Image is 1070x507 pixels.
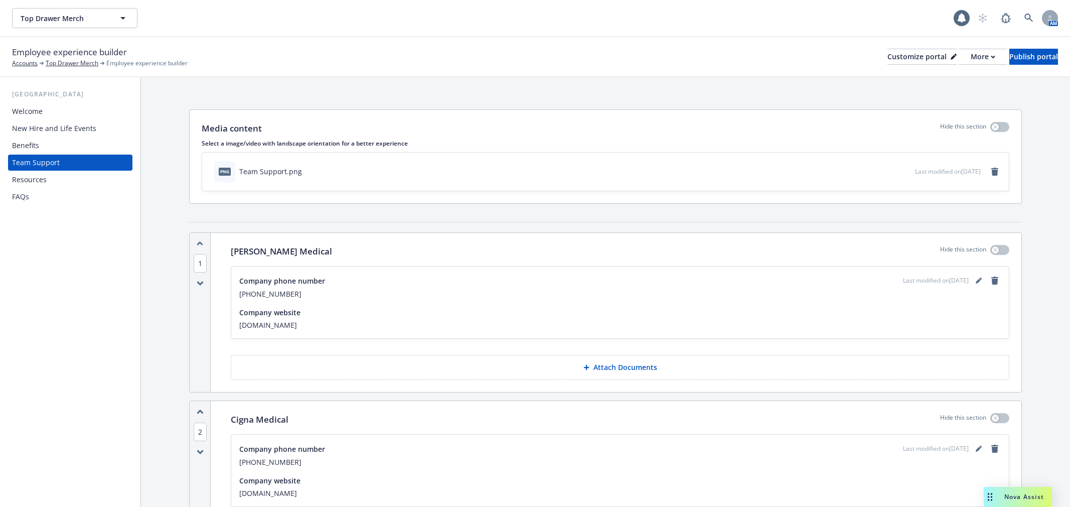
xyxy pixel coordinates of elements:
[989,166,1001,178] a: remove
[902,166,911,177] button: preview file
[12,8,137,28] button: Top Drawer Merch
[8,103,132,119] a: Welcome
[231,413,288,426] p: Cigna Medical
[231,355,1009,380] button: Attach Documents
[194,258,207,269] button: 1
[239,457,1001,467] span: [PHONE_NUMBER]
[989,275,1001,287] a: remove
[8,189,132,205] a: FAQs
[231,245,332,258] p: [PERSON_NAME] Medical
[996,8,1016,28] a: Report a Bug
[984,487,1052,507] button: Nova Assist
[21,13,107,24] span: Top Drawer Merch
[239,289,1001,299] span: [PHONE_NUMBER]
[12,172,47,188] div: Resources
[239,488,1001,498] span: [DOMAIN_NAME]
[194,427,207,437] button: 2
[239,475,300,486] span: Company website
[8,172,132,188] a: Resources
[887,49,957,64] div: Customize portal
[940,245,986,258] p: Hide this section
[239,444,325,454] span: Company phone number
[239,307,300,318] span: Company website
[940,122,986,135] p: Hide this section
[12,155,60,171] div: Team Support
[940,413,986,426] p: Hide this section
[1009,49,1058,64] div: Publish portal
[12,103,43,119] div: Welcome
[887,49,957,65] button: Customize portal
[915,167,981,176] span: Last modified on [DATE]
[971,49,995,64] div: More
[239,166,302,177] div: Team Support.png
[8,120,132,137] a: New Hire and Life Events
[903,276,969,285] span: Last modified on [DATE]
[12,120,96,137] div: New Hire and Life Events
[202,122,262,135] p: Media content
[1019,8,1039,28] a: Search
[593,362,657,372] p: Attach Documents
[12,59,38,68] a: Accounts
[194,423,207,441] span: 2
[8,89,132,99] div: [GEOGRAPHIC_DATA]
[984,487,996,507] div: Drag to move
[12,189,29,205] div: FAQs
[1004,492,1044,501] span: Nova Assist
[8,155,132,171] a: Team Support
[202,139,1009,148] p: Select a image/video with landscape orientation for a better experience
[8,138,132,154] a: Benefits
[886,166,894,177] button: download file
[973,275,985,287] a: editPencil
[903,444,969,453] span: Last modified on [DATE]
[973,8,993,28] a: Start snowing
[239,320,1001,330] span: [DOMAIN_NAME]
[12,46,127,59] span: Employee experience builder
[973,443,985,455] a: editPencil
[959,49,1007,65] button: More
[12,138,39,154] div: Benefits
[194,254,207,273] span: 1
[219,168,231,175] span: png
[1009,49,1058,65] button: Publish portal
[989,443,1001,455] a: remove
[239,276,325,286] span: Company phone number
[106,59,188,68] span: Employee experience builder
[46,59,98,68] a: Top Drawer Merch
